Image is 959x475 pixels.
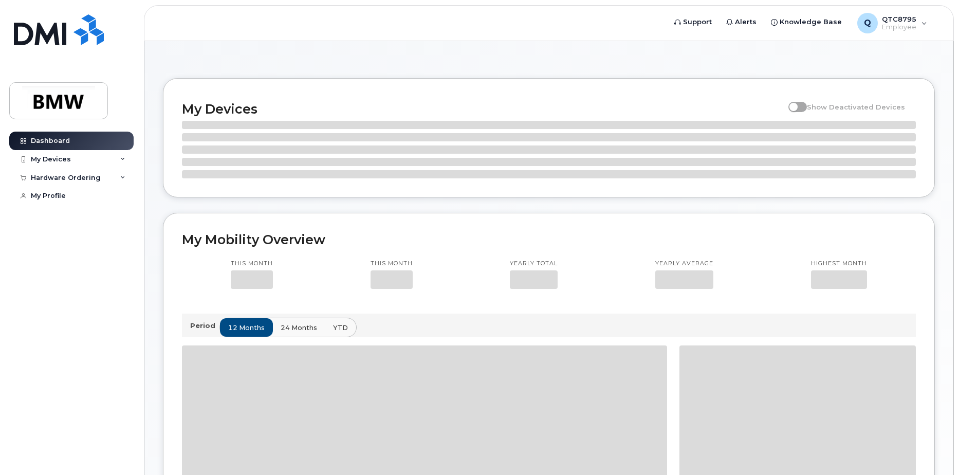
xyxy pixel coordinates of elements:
[510,260,558,268] p: Yearly total
[333,323,348,333] span: YTD
[807,103,905,111] span: Show Deactivated Devices
[182,232,916,247] h2: My Mobility Overview
[281,323,317,333] span: 24 months
[231,260,273,268] p: This month
[182,101,783,117] h2: My Devices
[371,260,413,268] p: This month
[811,260,867,268] p: Highest month
[655,260,713,268] p: Yearly average
[190,321,219,331] p: Period
[788,97,797,105] input: Show Deactivated Devices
